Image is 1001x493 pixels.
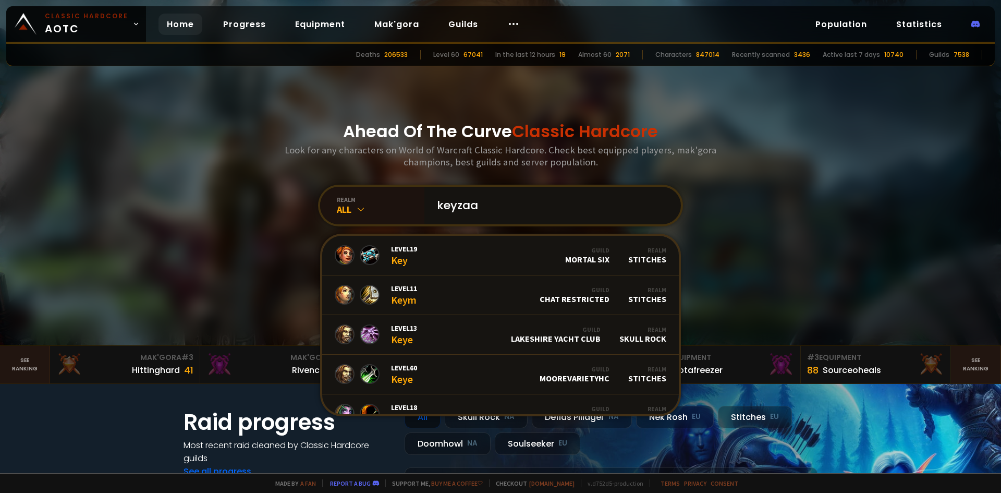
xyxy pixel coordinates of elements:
[322,236,679,275] a: Level19KeyGuildMortal SixRealmStitches
[440,14,486,35] a: Guilds
[540,365,609,373] div: Guild
[628,246,666,264] div: Stitches
[823,50,880,59] div: Active last 7 days
[391,323,417,346] div: Keye
[184,363,193,377] div: 41
[280,144,721,168] h3: Look for any characters on World of Warcraft Classic Hardcore. Check best equipped players, mak'g...
[559,50,566,59] div: 19
[684,479,706,487] a: Privacy
[794,50,810,59] div: 3436
[619,326,666,344] div: Skull Rock
[322,394,679,434] a: Level18KeyliGuildSlayers of GurubashiRealmStitches
[431,187,668,224] input: Search a character...
[616,50,630,59] div: 2071
[628,405,666,423] div: Stitches
[888,14,950,35] a: Statistics
[431,479,483,487] a: Buy me a coffee
[391,403,417,425] div: Keyli
[200,346,350,383] a: Mak'Gora#2Rivench100
[292,364,325,377] div: Rivench
[628,286,666,304] div: Stitches
[215,14,274,35] a: Progress
[619,326,666,333] div: Realm
[322,275,679,315] a: Level11KeymGuildCHAT RESTRICTEDRealmStitches
[181,352,193,363] span: # 3
[391,363,417,372] span: Level 60
[300,479,316,487] a: a fan
[158,14,202,35] a: Home
[519,405,609,423] div: Slayers of Gurubashi
[366,14,428,35] a: Mak'gora
[628,286,666,294] div: Realm
[504,412,515,422] small: NA
[770,412,779,422] small: EU
[445,406,528,428] div: Skull Rock
[636,406,714,428] div: Nek'Rosh
[655,50,692,59] div: Characters
[356,50,380,59] div: Deaths
[807,352,819,363] span: # 3
[807,14,875,35] a: Population
[532,406,632,428] div: Defias Pillager
[732,50,790,59] div: Recently scanned
[951,346,1001,383] a: Seeranking
[405,432,491,455] div: Doomhowl
[801,346,951,383] a: #3Equipment88Sourceoheals
[807,363,819,377] div: 88
[608,412,619,422] small: NA
[489,479,575,487] span: Checkout
[512,119,658,143] span: Classic Hardcore
[540,286,609,304] div: CHAT RESTRICTED
[529,479,575,487] a: [DOMAIN_NAME]
[322,355,679,394] a: Level60KeyeGuildMoorevarietyHCRealmStitches
[673,364,723,377] div: Notafreezer
[45,11,128,37] span: AOTC
[385,479,483,487] span: Support me,
[184,465,251,477] a: See all progress
[330,479,371,487] a: Report a bug
[322,315,679,355] a: Level13KeyeGuildLakeshire Yacht ClubRealmSkull Rock
[718,406,792,428] div: Stitches
[558,438,567,449] small: EU
[391,284,417,306] div: Keym
[269,479,316,487] span: Made by
[206,352,344,363] div: Mak'Gora
[337,196,424,203] div: realm
[540,365,609,383] div: MoorevarietyHC
[581,479,643,487] span: v. d752d5 - production
[337,203,424,215] div: All
[628,365,666,373] div: Realm
[287,14,353,35] a: Equipment
[132,364,180,377] div: Hittinghard
[467,438,478,449] small: NA
[463,50,483,59] div: 67041
[391,323,417,333] span: Level 13
[807,352,944,363] div: Equipment
[954,50,969,59] div: 7538
[384,50,408,59] div: 206533
[391,244,417,254] span: Level 19
[391,363,417,386] div: Keye
[45,11,128,21] small: Classic Hardcore
[661,479,680,487] a: Terms
[184,406,392,439] h1: Raid progress
[696,50,719,59] div: 847014
[50,346,200,383] a: Mak'Gora#3Hittinghard41
[6,6,146,42] a: Classic HardcoreAOTC
[495,50,555,59] div: In the last 12 hours
[433,50,459,59] div: Level 60
[495,432,580,455] div: Soulseeker
[692,412,701,422] small: EU
[565,246,609,254] div: Guild
[405,406,441,428] div: All
[391,403,417,412] span: Level 18
[519,405,609,413] div: Guild
[56,352,193,363] div: Mak'Gora
[391,244,417,267] div: Key
[628,246,666,254] div: Realm
[929,50,949,59] div: Guilds
[511,326,601,344] div: Lakeshire Yacht Club
[540,286,609,294] div: Guild
[884,50,904,59] div: 10740
[823,364,881,377] div: Sourceoheals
